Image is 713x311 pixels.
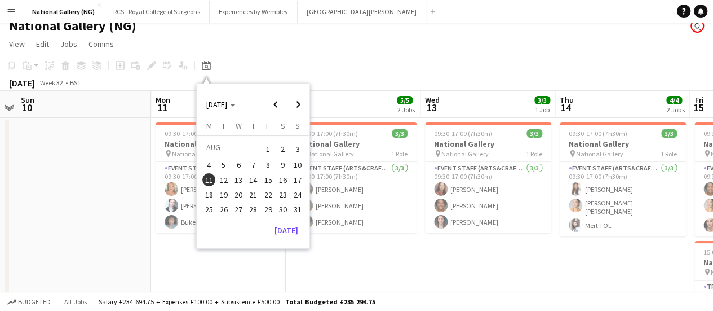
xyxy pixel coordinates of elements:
[690,19,704,33] app-user-avatar: Bala McAlinn
[290,187,305,202] button: 24-08-2025
[156,122,282,233] app-job-card: 09:30-17:00 (7h30m)3/3National Gallery National Gallery1 RoleEvent Staff (Arts&Crafts)3/309:30-17...
[425,162,551,233] app-card-role: Event Staff (Arts&Crafts)3/309:30-17:00 (7h30m)[PERSON_NAME][PERSON_NAME][PERSON_NAME]
[202,173,216,187] span: 11
[216,202,231,217] button: 26-08-2025
[295,121,300,131] span: S
[201,140,260,157] td: AUG
[560,122,686,236] app-job-card: 09:30-17:00 (7h30m)3/3National Gallery National Gallery1 RoleEvent Staff (Arts&Crafts)3/309:30-17...
[99,297,375,306] div: Salary £234 694.75 + Expenses £100.00 + Subsistence £500.00 =
[291,141,304,157] span: 3
[290,140,305,157] button: 03-08-2025
[232,203,245,216] span: 27
[206,99,227,109] span: [DATE]
[425,95,440,105] span: Wed
[576,150,623,158] span: National Gallery
[276,159,290,172] span: 9
[264,93,287,116] button: Previous month
[260,173,275,187] button: 15-08-2025
[397,96,413,104] span: 5/5
[290,157,305,172] button: 10-08-2025
[216,173,231,187] button: 12-08-2025
[298,1,426,23] button: [GEOGRAPHIC_DATA][PERSON_NAME]
[60,39,77,49] span: Jobs
[251,121,255,131] span: T
[291,173,304,187] span: 17
[260,140,275,157] button: 01-08-2025
[299,129,358,138] span: 09:30-17:00 (7h30m)
[104,1,210,23] button: RCS - Royal College of Surgeons
[37,78,65,87] span: Week 32
[9,39,25,49] span: View
[285,297,375,306] span: Total Budgeted £235 294.75
[260,187,275,202] button: 22-08-2025
[210,1,298,23] button: Experiences by Wembley
[569,129,627,138] span: 09:30-17:00 (7h30m)
[290,139,417,149] h3: National Gallery
[217,173,231,187] span: 12
[425,122,551,233] app-job-card: 09:30-17:00 (7h30m)3/3National Gallery National Gallery1 RoleEvent Staff (Arts&Crafts)3/309:30-17...
[70,78,81,87] div: BST
[290,173,305,187] button: 17-08-2025
[392,129,408,138] span: 3/3
[276,140,290,157] button: 02-08-2025
[276,173,290,187] button: 16-08-2025
[202,159,216,172] span: 4
[290,202,305,217] button: 31-08-2025
[262,159,275,172] span: 8
[165,129,223,138] span: 09:30-17:00 (7h30m)
[217,203,231,216] span: 26
[231,157,246,172] button: 06-08-2025
[246,173,260,187] button: 14-08-2025
[217,188,231,202] span: 19
[217,159,231,172] span: 5
[434,129,493,138] span: 09:30-17:00 (7h30m)
[307,150,354,158] span: National Gallery
[172,150,219,158] span: National Gallery
[290,122,417,233] div: 09:30-17:00 (7h30m)3/3National Gallery National Gallery1 RoleEvent Staff (Arts&Crafts)3/309:30-17...
[246,187,260,202] button: 21-08-2025
[276,141,290,157] span: 2
[534,96,550,104] span: 3/3
[19,101,34,114] span: 10
[202,203,216,216] span: 25
[202,94,240,115] button: Choose month and year
[425,139,551,149] h3: National Gallery
[694,95,703,105] span: Fri
[291,159,304,172] span: 10
[246,159,260,172] span: 7
[526,129,542,138] span: 3/3
[262,173,275,187] span: 15
[560,162,686,236] app-card-role: Event Staff (Arts&Crafts)3/309:30-17:00 (7h30m)[PERSON_NAME][PERSON_NAME] [PERSON_NAME]Mert TOL
[36,39,49,49] span: Edit
[246,203,260,216] span: 28
[201,202,216,217] button: 25-08-2025
[246,157,260,172] button: 07-08-2025
[216,157,231,172] button: 05-08-2025
[231,202,246,217] button: 27-08-2025
[18,298,51,306] span: Budgeted
[260,157,275,172] button: 08-08-2025
[56,37,82,51] a: Jobs
[201,173,216,187] button: 11-08-2025
[216,187,231,202] button: 19-08-2025
[441,150,489,158] span: National Gallery
[287,93,309,116] button: Next month
[526,150,542,158] span: 1 Role
[560,139,686,149] h3: National Gallery
[276,157,290,172] button: 09-08-2025
[9,17,136,34] h1: National Gallery (NG)
[246,188,260,202] span: 21
[236,121,242,131] span: W
[667,106,684,114] div: 2 Jobs
[266,121,270,131] span: F
[262,203,275,216] span: 29
[558,101,574,114] span: 14
[262,141,275,157] span: 1
[232,159,245,172] span: 6
[23,1,104,23] button: National Gallery (NG)
[246,202,260,217] button: 28-08-2025
[661,129,677,138] span: 3/3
